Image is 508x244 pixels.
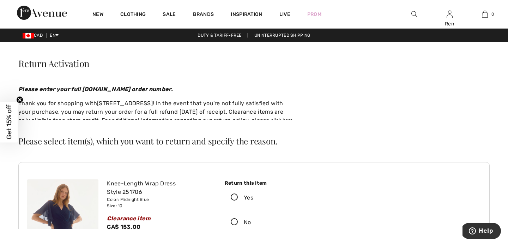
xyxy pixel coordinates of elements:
[225,212,344,233] label: No
[107,196,212,203] div: Color: Midnight Blue
[18,100,283,124] span: ! In the event that you're not fully satisfied with your purchase, you may return your order for ...
[16,96,23,103] button: Close teaser
[163,11,176,19] a: Sale
[447,10,453,18] img: My Info
[107,214,212,223] div: Clearance item
[107,203,212,209] div: Size: 10
[447,11,453,17] a: Sign In
[467,10,502,18] a: 0
[18,100,97,107] span: Thank you for shopping with
[18,137,490,145] h2: Please select item(s), which you want to return and specify the reason.
[411,10,417,18] img: search the website
[225,179,344,187] div: Return this item
[23,33,34,38] img: Canadian Dollar
[18,59,490,68] h1: Return Activation
[97,100,153,107] a: [STREET_ADDRESS]
[225,187,344,209] label: Yes
[432,20,467,28] div: Ren
[107,179,212,196] div: Knee-Length Wrap Dress Style 251706
[279,11,290,18] a: Live
[50,33,59,38] span: EN
[193,11,214,19] a: Brands
[307,11,321,18] a: Prom
[462,223,501,240] iframe: Opens a widget where you can find more information
[17,6,67,20] img: 1ère Avenue
[120,11,146,19] a: Clothing
[482,10,488,18] img: My Bag
[107,223,212,231] div: CA$ 153.00
[92,11,103,19] a: New
[23,33,46,38] span: CAD
[18,86,173,93] em: Please enter your full [DOMAIN_NAME] order number.
[491,11,494,17] span: 0
[231,11,262,19] span: Inspiration
[271,118,293,123] a: click here
[5,105,13,139] span: Get 15% off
